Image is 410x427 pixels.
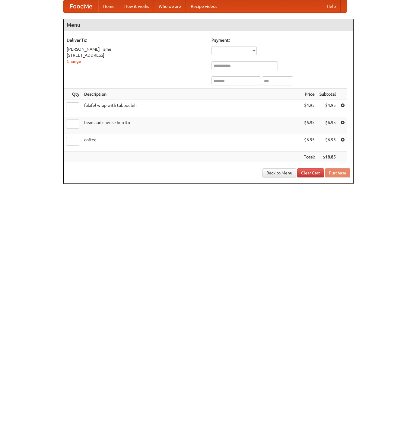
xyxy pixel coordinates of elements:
[154,0,186,12] a: Who we are
[64,0,98,12] a: FoodMe
[301,89,317,100] th: Price
[301,117,317,134] td: $6.95
[317,117,338,134] td: $6.95
[211,37,350,43] h5: Payment:
[322,0,341,12] a: Help
[301,151,317,163] th: Total:
[67,37,205,43] h5: Deliver To:
[301,100,317,117] td: $4.95
[82,134,301,151] td: coffee
[301,134,317,151] td: $6.95
[317,134,338,151] td: $6.95
[82,117,301,134] td: bean and cheese burrito
[317,151,338,163] th: $18.85
[317,100,338,117] td: $4.95
[186,0,222,12] a: Recipe videos
[67,46,205,52] div: [PERSON_NAME] Tame
[67,52,205,58] div: [STREET_ADDRESS]
[317,89,338,100] th: Subtotal
[82,100,301,117] td: falafel wrap with tabbouleh
[67,59,81,64] a: Change
[325,168,350,177] button: Purchase
[64,19,353,31] h4: Menu
[119,0,154,12] a: How it works
[297,168,324,177] a: Clear Cart
[82,89,301,100] th: Description
[98,0,119,12] a: Home
[64,89,82,100] th: Qty
[262,168,296,177] a: Back to Menu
